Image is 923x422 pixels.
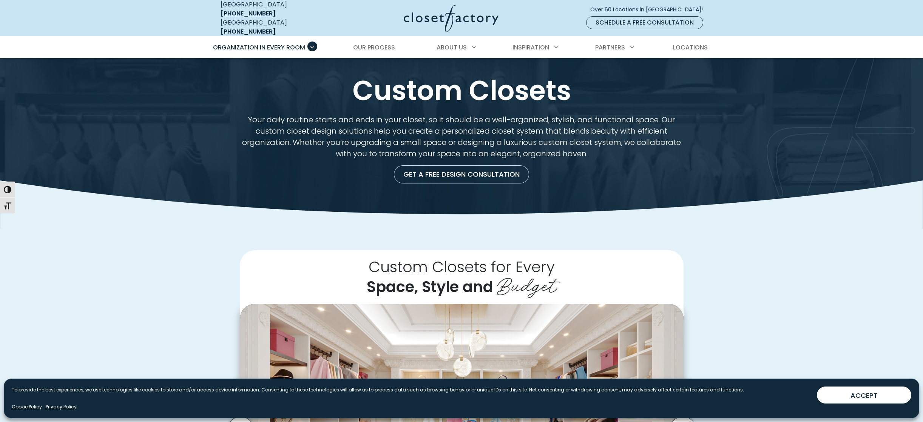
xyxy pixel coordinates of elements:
a: [PHONE_NUMBER] [221,9,276,18]
span: About Us [437,43,467,52]
h1: Custom Closets [219,76,704,105]
button: ACCEPT [817,387,911,404]
a: Schedule a Free Consultation [586,16,703,29]
span: Organization in Every Room [213,43,305,52]
a: Get a Free Design Consultation [394,165,529,183]
p: To provide the best experiences, we use technologies like cookies to store and/or access device i... [12,387,744,393]
a: Over 60 Locations in [GEOGRAPHIC_DATA]! [590,3,709,16]
span: Our Process [353,43,395,52]
span: Inspiration [512,43,549,52]
img: Closet Factory Logo [404,5,499,32]
nav: Primary Menu [208,37,715,58]
span: Over 60 Locations in [GEOGRAPHIC_DATA]! [590,6,709,14]
span: Locations [673,43,708,52]
a: Privacy Policy [46,404,77,410]
a: Cookie Policy [12,404,42,410]
div: [GEOGRAPHIC_DATA] [221,18,330,36]
a: [PHONE_NUMBER] [221,27,276,36]
p: Your daily routine starts and ends in your closet, so it should be a well-organized, stylish, and... [240,114,684,159]
span: Budget [497,268,557,299]
span: Custom Closets for Every [369,256,555,277]
span: Partners [595,43,625,52]
span: Space, Style and [367,276,493,297]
